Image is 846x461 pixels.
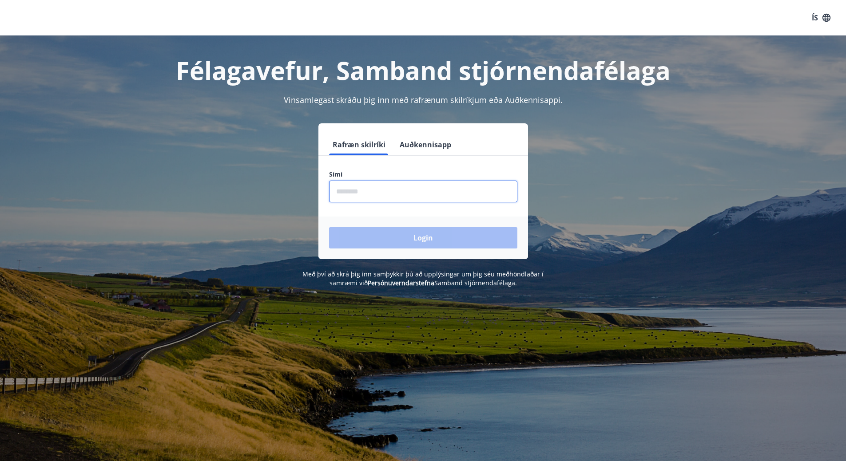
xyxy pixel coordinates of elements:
button: Rafræn skilríki [329,134,389,155]
span: Vinsamlegast skráðu þig inn með rafrænum skilríkjum eða Auðkennisappi. [284,95,563,105]
h1: Félagavefur, Samband stjórnendafélaga [114,53,732,87]
button: ÍS [807,10,835,26]
button: Auðkennisapp [396,134,455,155]
a: Persónuverndarstefna [368,279,434,287]
label: Sími [329,170,517,179]
span: Með því að skrá þig inn samþykkir þú að upplýsingar um þig séu meðhöndlaðar í samræmi við Samband... [302,270,544,287]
